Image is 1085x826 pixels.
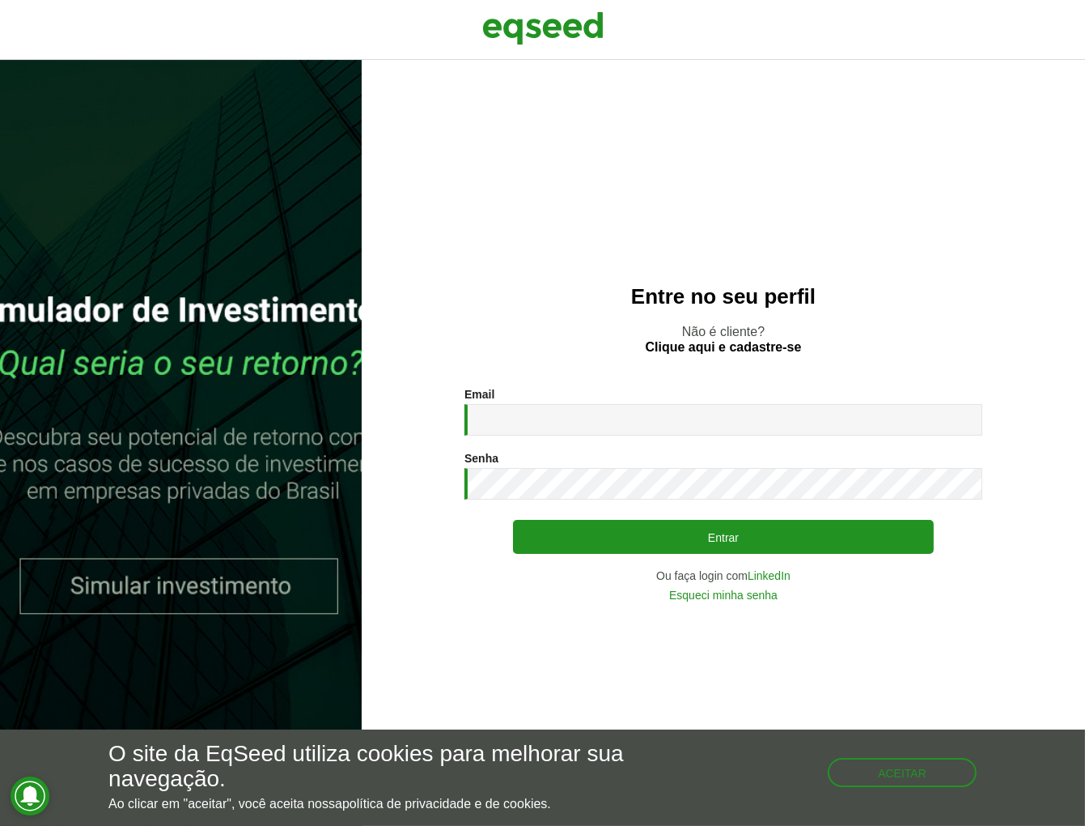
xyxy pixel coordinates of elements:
button: Aceitar [828,758,977,787]
a: Clique aqui e cadastre-se [646,341,802,354]
h2: Entre no seu perfil [394,285,1053,309]
h5: O site da EqSeed utiliza cookies para melhorar sua navegação. [108,742,629,792]
a: Esqueci minha senha [669,590,778,601]
a: política de privacidade e de cookies [342,798,548,811]
p: Ao clicar em "aceitar", você aceita nossa . [108,796,629,811]
a: LinkedIn [748,570,790,581]
button: Entrar [513,520,934,554]
div: Ou faça login com [464,570,982,581]
p: Não é cliente? [394,324,1053,355]
label: Email [464,389,494,400]
label: Senha [464,453,498,464]
img: EqSeed Logo [482,8,604,49]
